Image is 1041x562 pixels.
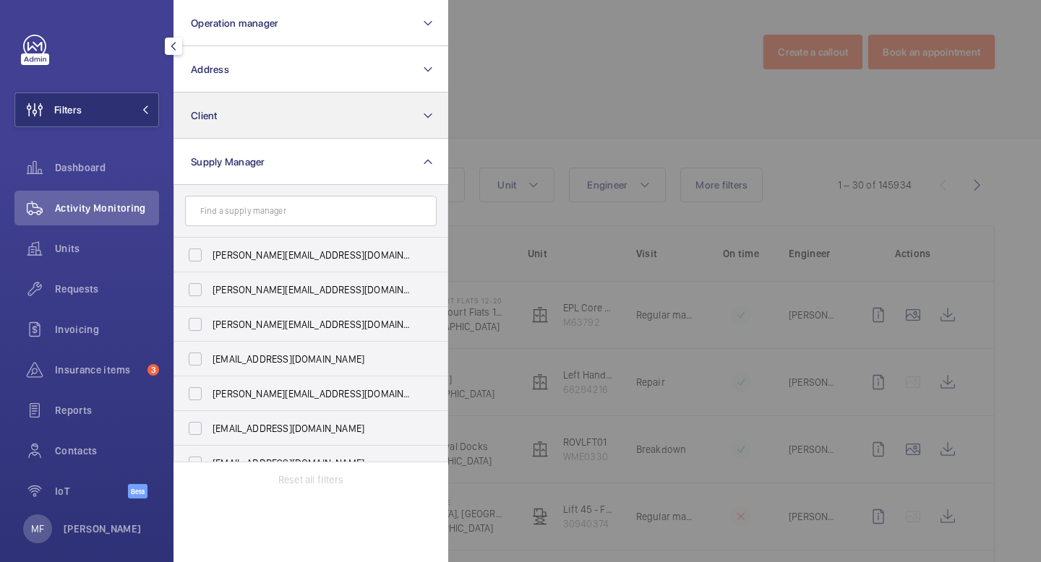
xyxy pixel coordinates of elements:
span: IoT [55,484,128,498]
span: Contacts [55,444,159,458]
span: Requests [55,282,159,296]
span: Units [55,241,159,256]
span: 3 [147,364,159,376]
span: Beta [128,484,147,498]
span: Insurance items [55,363,142,377]
p: MF [31,522,44,536]
span: Filters [54,103,82,117]
span: Activity Monitoring [55,201,159,215]
p: [PERSON_NAME] [64,522,142,536]
span: Invoicing [55,322,159,337]
button: Filters [14,92,159,127]
span: Dashboard [55,160,159,175]
span: Reports [55,403,159,418]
